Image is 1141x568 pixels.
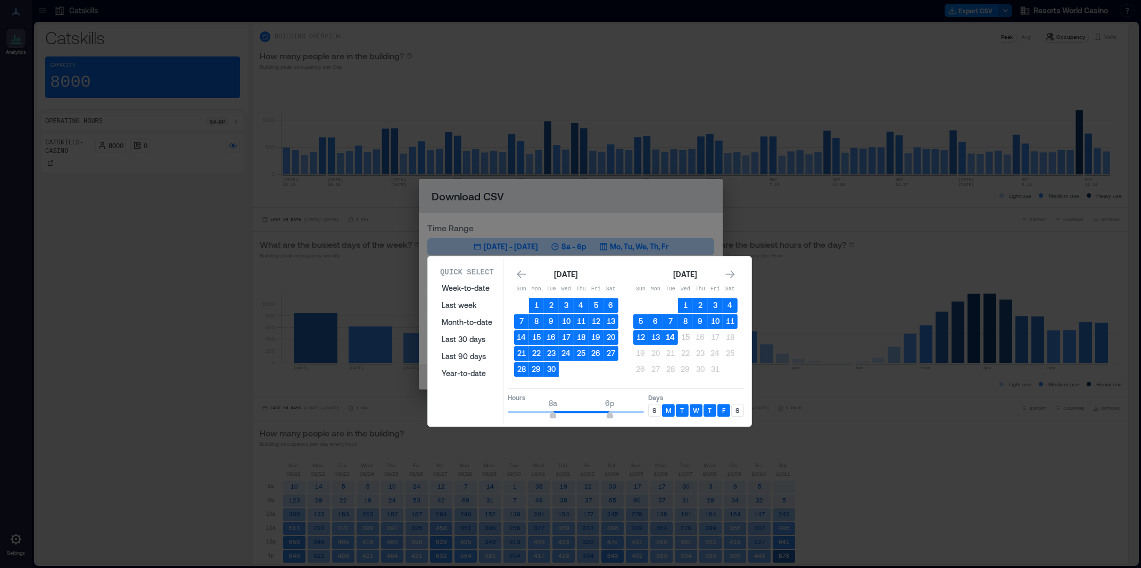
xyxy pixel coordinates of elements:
[663,330,678,345] button: 14
[559,314,574,329] button: 10
[693,346,708,361] button: 23
[708,285,723,294] p: Fri
[514,314,529,329] button: 7
[574,346,589,361] button: 25
[723,346,738,361] button: 25
[514,346,529,361] button: 21
[678,298,693,313] button: 1
[678,314,693,329] button: 8
[652,406,656,415] p: S
[559,285,574,294] p: Wed
[693,285,708,294] p: Thu
[648,393,744,402] p: Days
[544,330,559,345] button: 16
[435,314,499,331] button: Month-to-date
[514,330,529,345] button: 14
[544,285,559,294] p: Tue
[559,298,574,313] button: 3
[648,330,663,345] button: 13
[663,285,678,294] p: Tue
[544,362,559,377] button: 30
[708,362,723,377] button: 31
[678,346,693,361] button: 22
[440,267,494,278] p: Quick Select
[574,282,589,297] th: Thursday
[693,362,708,377] button: 30
[671,268,700,281] div: [DATE]
[529,282,544,297] th: Monday
[574,330,589,345] button: 18
[589,282,603,297] th: Friday
[722,406,725,415] p: F
[529,285,544,294] p: Mon
[508,393,644,402] p: Hours
[589,330,603,345] button: 19
[633,362,648,377] button: 26
[435,365,499,382] button: Year-to-date
[723,267,738,282] button: Go to next month
[708,330,723,345] button: 17
[603,346,618,361] button: 27
[723,314,738,329] button: 11
[663,362,678,377] button: 28
[589,346,603,361] button: 26
[603,298,618,313] button: 6
[549,399,557,408] span: 8a
[514,362,529,377] button: 28
[693,330,708,345] button: 16
[603,330,618,345] button: 20
[559,282,574,297] th: Wednesday
[435,297,499,314] button: Last week
[633,346,648,361] button: 19
[678,362,693,377] button: 29
[514,282,529,297] th: Sunday
[574,298,589,313] button: 4
[544,282,559,297] th: Tuesday
[603,314,618,329] button: 13
[663,282,678,297] th: Tuesday
[603,282,618,297] th: Saturday
[574,285,589,294] p: Thu
[735,406,739,415] p: S
[723,298,738,313] button: 4
[589,285,603,294] p: Fri
[678,330,693,345] button: 15
[529,362,544,377] button: 29
[574,314,589,329] button: 11
[435,331,499,348] button: Last 30 days
[529,298,544,313] button: 1
[603,285,618,294] p: Sat
[648,362,663,377] button: 27
[589,298,603,313] button: 5
[544,346,559,361] button: 23
[666,406,671,415] p: M
[663,314,678,329] button: 7
[693,314,708,329] button: 9
[544,314,559,329] button: 9
[633,330,648,345] button: 12
[633,314,648,329] button: 5
[708,406,712,415] p: T
[723,285,738,294] p: Sat
[529,346,544,361] button: 22
[551,268,581,281] div: [DATE]
[648,285,663,294] p: Mon
[514,267,529,282] button: Go to previous month
[693,406,699,415] p: W
[708,282,723,297] th: Friday
[633,285,648,294] p: Sun
[708,298,723,313] button: 3
[559,330,574,345] button: 17
[589,314,603,329] button: 12
[678,282,693,297] th: Wednesday
[544,298,559,313] button: 2
[723,282,738,297] th: Saturday
[529,330,544,345] button: 15
[680,406,684,415] p: T
[708,314,723,329] button: 10
[678,285,693,294] p: Wed
[559,346,574,361] button: 24
[648,314,663,329] button: 6
[693,298,708,313] button: 2
[435,348,499,365] button: Last 90 days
